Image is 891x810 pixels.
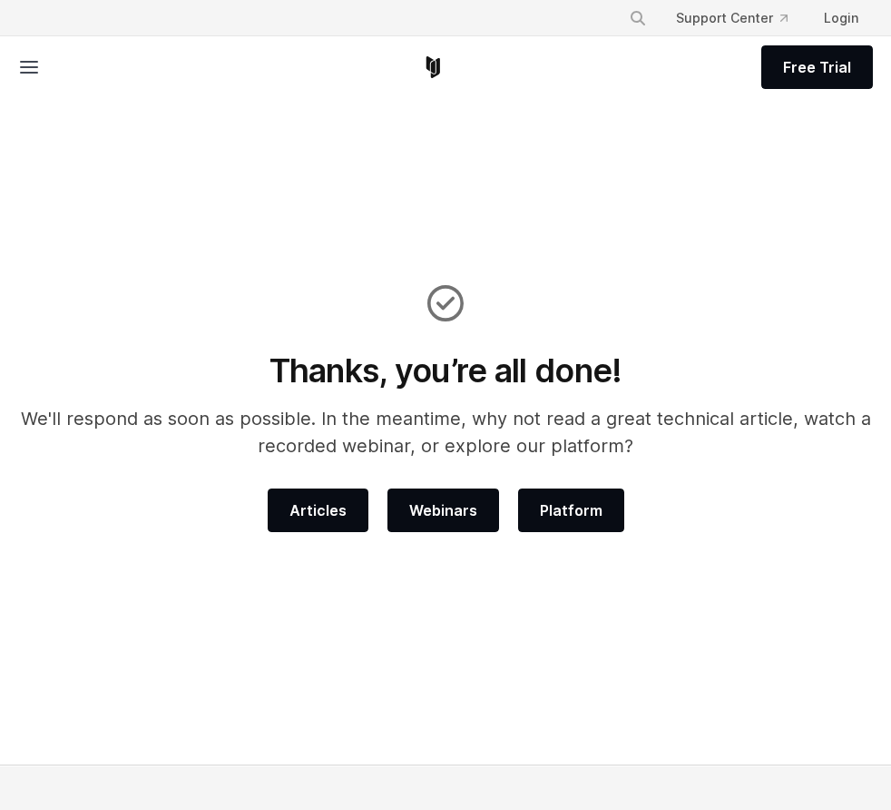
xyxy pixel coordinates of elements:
[289,499,347,521] span: Articles
[422,56,445,78] a: Corellium Home
[518,489,624,532] a: Platform
[18,405,873,459] p: We'll respond as soon as possible. In the meantime, why not read a great technical article, watch...
[268,489,368,532] a: Articles
[540,499,602,521] span: Platform
[761,45,873,89] a: Free Trial
[18,351,873,390] h1: Thanks, you’re all done!
[409,499,477,521] span: Webinars
[783,56,851,78] span: Free Trial
[614,2,873,35] div: Navigation Menu
[622,2,654,35] button: Search
[809,2,873,35] a: Login
[661,2,802,35] a: Support Center
[387,489,499,532] a: Webinars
